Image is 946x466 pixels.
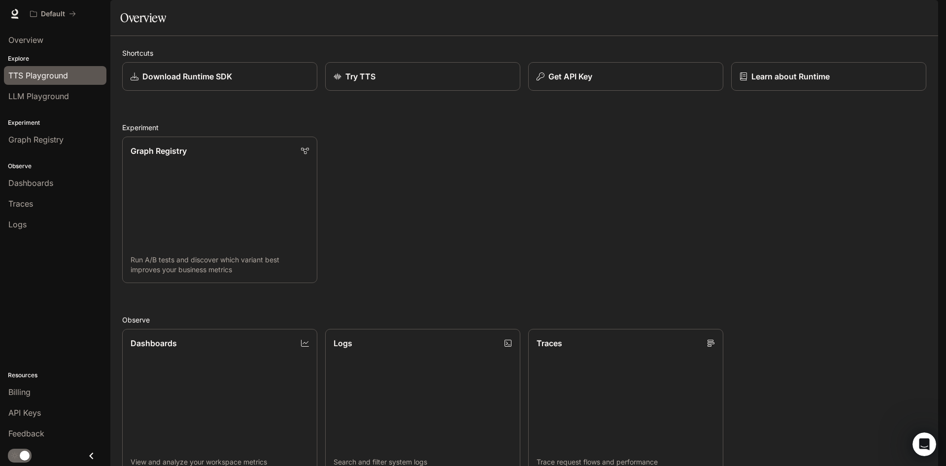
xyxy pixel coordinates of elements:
p: Run A/B tests and discover which variant best improves your business metrics [131,255,309,275]
p: Traces [537,337,562,349]
p: Logs [334,337,352,349]
iframe: Intercom live chat [912,432,936,456]
a: Learn about Runtime [731,62,926,91]
button: All workspaces [26,4,80,24]
p: Learn about Runtime [751,71,830,82]
p: Dashboards [131,337,177,349]
p: Graph Registry [131,145,187,157]
a: Graph RegistryRun A/B tests and discover which variant best improves your business metrics [122,137,317,283]
p: Default [41,10,65,18]
p: Get API Key [548,71,592,82]
p: Try TTS [345,71,375,82]
button: Get API Key [528,62,723,91]
a: Download Runtime SDK [122,62,317,91]
h2: Observe [122,315,926,325]
a: Try TTS [325,62,520,91]
h2: Experiment [122,122,926,133]
p: Download Runtime SDK [142,71,232,82]
h2: Shortcuts [122,48,926,58]
h1: Overview [120,8,166,28]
